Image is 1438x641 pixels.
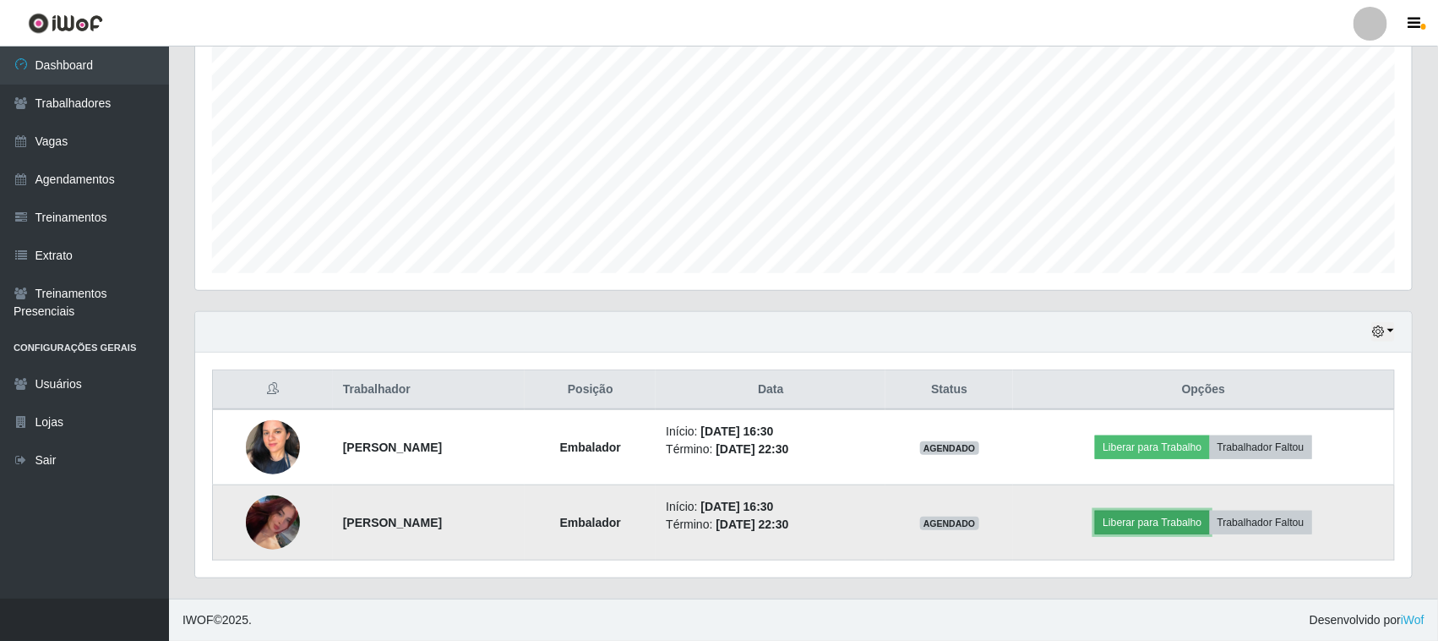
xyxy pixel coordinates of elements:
[182,611,252,629] span: © 2025 .
[1210,436,1312,459] button: Trabalhador Faltou
[343,516,442,529] strong: [PERSON_NAME]
[28,13,103,34] img: CoreUI Logo
[716,442,788,456] time: [DATE] 22:30
[666,516,875,534] li: Término:
[525,370,656,410] th: Posição
[560,516,621,529] strong: Embalador
[885,370,1013,410] th: Status
[333,370,526,410] th: Trabalhador
[560,441,621,454] strong: Embalador
[920,441,979,455] span: AGENDADO
[1310,611,1424,629] span: Desenvolvido por
[666,423,875,441] li: Início:
[920,517,979,530] span: AGENDADO
[1401,613,1424,627] a: iWof
[343,441,442,454] strong: [PERSON_NAME]
[182,613,214,627] span: IWOF
[1095,511,1209,534] button: Liberar para Trabalho
[666,441,875,458] li: Término:
[666,498,875,516] li: Início:
[1210,511,1312,534] button: Trabalhador Faltou
[246,409,300,485] img: 1733585220712.jpeg
[701,500,774,513] time: [DATE] 16:30
[246,476,300,570] img: 1749348201496.jpeg
[656,370,885,410] th: Data
[701,425,774,438] time: [DATE] 16:30
[1013,370,1394,410] th: Opções
[716,518,788,531] time: [DATE] 22:30
[1095,436,1209,459] button: Liberar para Trabalho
